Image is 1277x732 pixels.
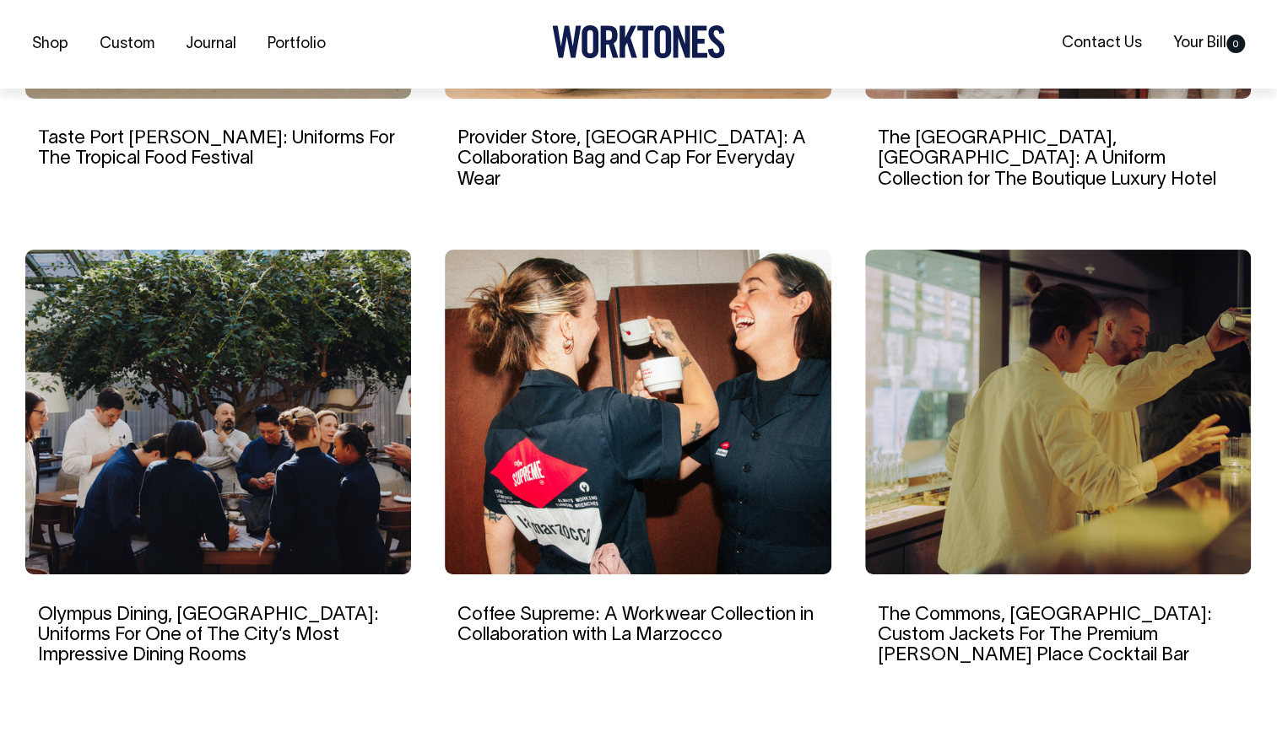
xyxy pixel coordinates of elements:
a: Your Bill0 [1166,30,1252,57]
img: The Commons, Sydney: Custom Jackets For The Premium Martin Place Cocktail Bar [865,250,1251,574]
span: 0 [1226,35,1245,53]
img: Coffee Supreme: A Workwear Collection in Collaboration with La Marzocco [445,250,831,574]
a: Custom [93,30,161,58]
a: The [GEOGRAPHIC_DATA], [GEOGRAPHIC_DATA]: A Uniform Collection for The Boutique Luxury Hotel [878,130,1216,187]
a: Taste Port [PERSON_NAME]: Uniforms For The Tropical Food Festival [38,130,395,167]
a: Portfolio [261,30,333,58]
a: Journal [179,30,243,58]
a: Shop [25,30,75,58]
a: Coffee Supreme: A Workwear Collection in Collaboration with La Marzocco [457,606,813,643]
img: Olympus Dining, Sydney: Uniforms For One of The City’s Most Impressive Dining Rooms [25,250,411,574]
a: Provider Store, [GEOGRAPHIC_DATA]: A Collaboration Bag and Cap For Everyday Wear [457,130,805,187]
a: Olympus Dining, [GEOGRAPHIC_DATA]: Uniforms For One of The City’s Most Impressive Dining Rooms [38,606,379,663]
a: The Commons, [GEOGRAPHIC_DATA]: Custom Jackets For The Premium [PERSON_NAME] Place Cocktail Bar [878,606,1212,663]
a: Contact Us [1055,30,1149,57]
